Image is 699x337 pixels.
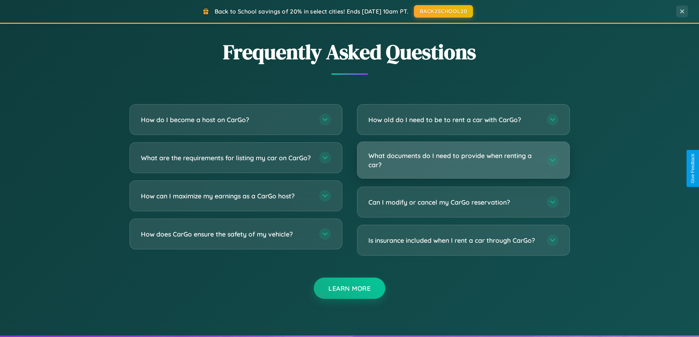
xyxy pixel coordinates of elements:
[368,115,539,124] h3: How old do I need to be to rent a car with CarGo?
[368,198,539,207] h3: Can I modify or cancel my CarGo reservation?
[368,236,539,245] h3: Is insurance included when I rent a car through CarGo?
[690,154,695,183] div: Give Feedback
[130,38,570,66] h2: Frequently Asked Questions
[414,5,473,18] button: BACK2SCHOOL20
[141,153,312,162] h3: What are the requirements for listing my car on CarGo?
[368,151,539,169] h3: What documents do I need to provide when renting a car?
[141,230,312,239] h3: How does CarGo ensure the safety of my vehicle?
[141,115,312,124] h3: How do I become a host on CarGo?
[314,278,385,299] button: Learn More
[141,191,312,201] h3: How can I maximize my earnings as a CarGo host?
[215,8,408,15] span: Back to School savings of 20% in select cities! Ends [DATE] 10am PT.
